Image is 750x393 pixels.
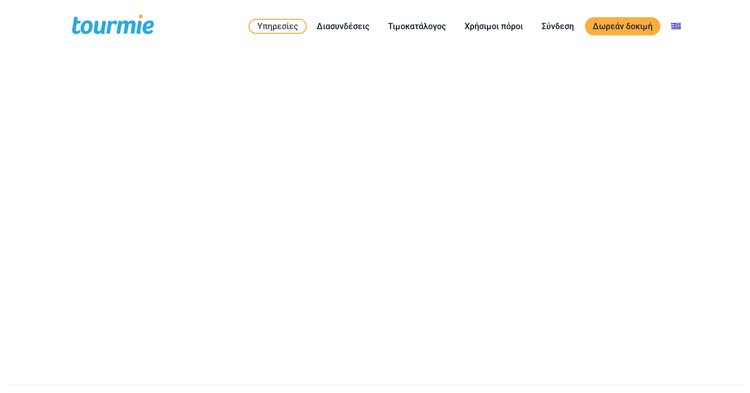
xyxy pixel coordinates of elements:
a: Τιμοκατάλογος [380,20,454,33]
a: Σύνδεση [534,20,582,33]
a: Χρήσιμοι πόροι [457,20,531,33]
a: Αλλαγή σε [664,20,689,33]
a: Διασυνδέσεις [309,20,377,33]
a: Υπηρεσίες [248,19,307,34]
a: Δωρεάν δοκιμή [585,17,660,35]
